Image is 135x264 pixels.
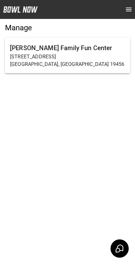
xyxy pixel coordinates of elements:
h6: [PERSON_NAME] Family Fun Center [10,43,125,53]
p: [STREET_ADDRESS] [10,53,125,61]
h5: Manage [5,23,130,33]
img: logo [3,6,38,13]
button: open drawer [122,3,135,16]
p: [GEOGRAPHIC_DATA], [GEOGRAPHIC_DATA] 19456 [10,61,125,68]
